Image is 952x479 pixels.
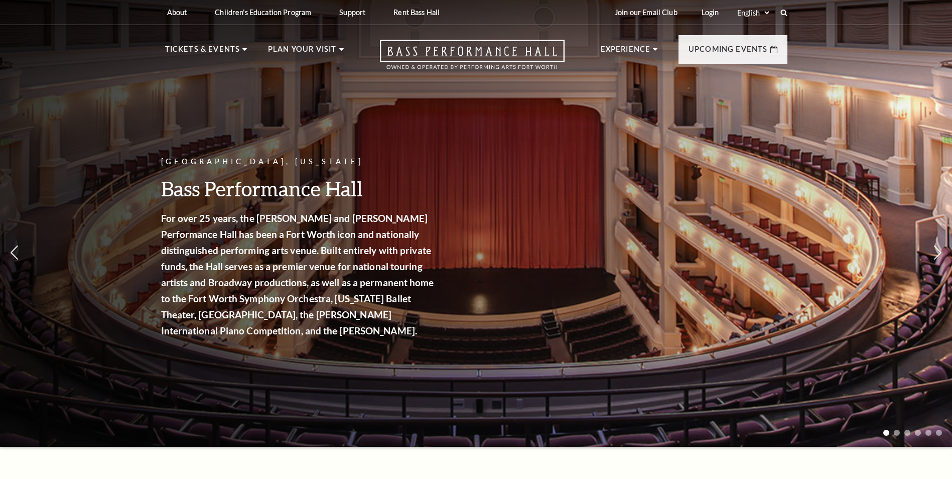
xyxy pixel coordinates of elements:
p: [GEOGRAPHIC_DATA], [US_STATE] [161,156,437,168]
p: Support [339,8,365,17]
p: Tickets & Events [165,43,240,61]
select: Select: [735,8,771,18]
h3: Bass Performance Hall [161,176,437,201]
p: Rent Bass Hall [393,8,440,17]
p: Children's Education Program [215,8,311,17]
strong: For over 25 years, the [PERSON_NAME] and [PERSON_NAME] Performance Hall has been a Fort Worth ico... [161,212,434,336]
p: About [167,8,187,17]
p: Experience [601,43,651,61]
p: Plan Your Visit [268,43,337,61]
p: Upcoming Events [689,43,768,61]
